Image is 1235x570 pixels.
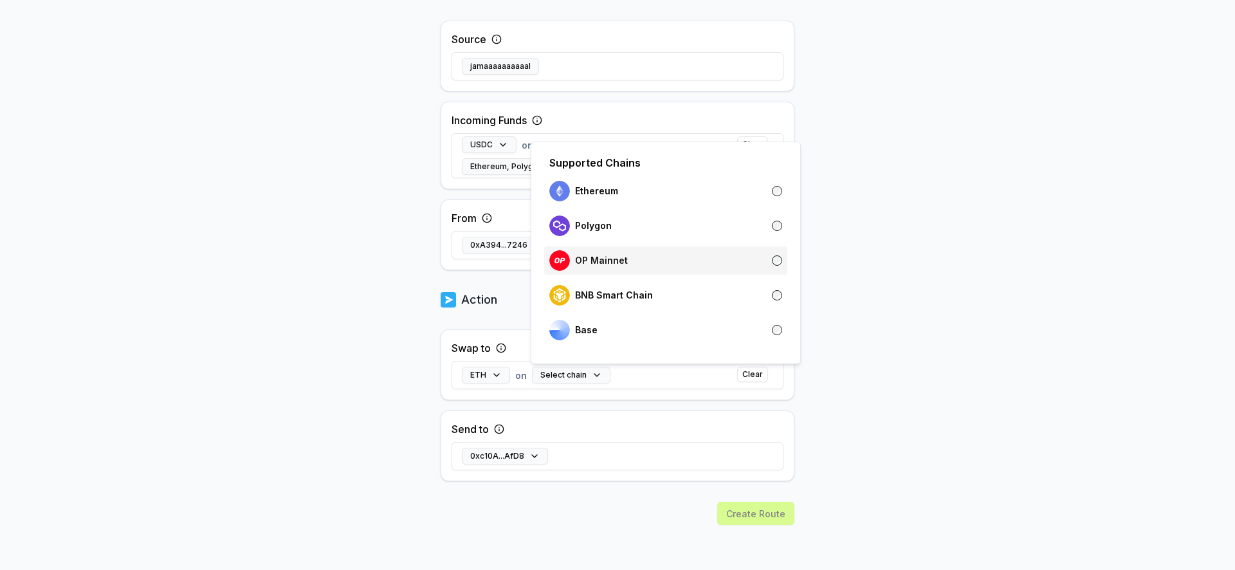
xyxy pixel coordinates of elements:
[462,158,707,175] button: Ethereum, Polygon, OP Mainnet, BNB Smart Chain, Base
[462,58,539,75] button: jamaaaaaaaaaal
[441,291,456,309] img: logo
[452,421,489,437] label: Send to
[452,32,486,47] label: Source
[452,113,527,128] label: Incoming Funds
[452,210,477,226] label: From
[575,221,612,231] p: Polygon
[522,138,533,152] span: on
[461,291,497,309] p: Action
[462,448,548,464] button: 0xc10A...AfD8
[549,155,641,170] p: Supported Chains
[575,255,628,266] p: OP Mainnet
[462,237,551,253] button: 0xA394...7246
[549,250,570,271] img: logo
[549,181,570,201] img: logo
[737,136,768,152] button: Clear
[575,325,598,335] p: Base
[462,367,510,383] button: ETH
[549,285,570,306] img: logo
[549,320,570,340] img: logo
[549,216,570,236] img: logo
[737,367,768,382] button: Clear
[575,186,618,196] p: Ethereum
[515,369,527,382] span: on
[462,136,517,153] button: USDC
[532,367,610,383] button: Select chain
[575,290,653,300] p: BNB Smart Chain
[452,340,491,356] label: Swap to
[531,142,801,364] div: Select chain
